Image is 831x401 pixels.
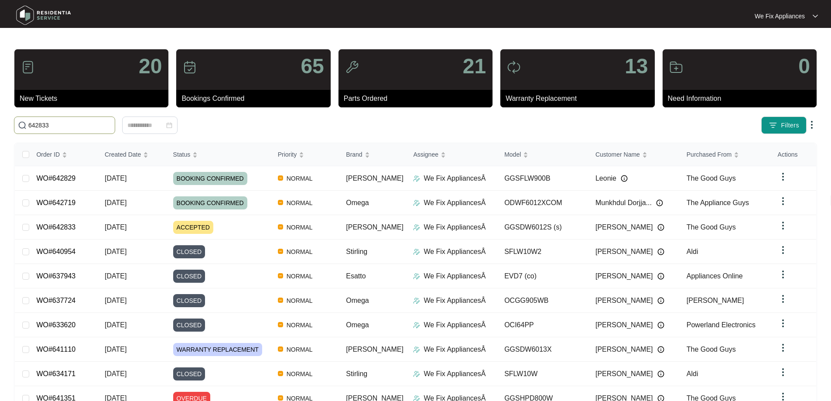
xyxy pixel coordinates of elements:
img: search-icon [18,121,27,130]
span: BOOKING CONFIRMED [173,172,247,185]
img: dropdown arrow [778,318,788,329]
span: [DATE] [105,346,127,353]
a: WO#642829 [36,175,75,182]
img: icon [669,60,683,74]
th: Assignee [406,143,497,166]
span: [DATE] [105,199,127,206]
span: Stirling [346,248,367,255]
img: Vercel Logo [278,224,283,230]
span: The Good Guys [687,223,736,231]
img: Assigner Icon [413,322,420,329]
span: Brand [346,150,362,159]
span: Model [504,150,521,159]
a: WO#634171 [36,370,75,377]
span: Omega [346,321,369,329]
span: Purchased From [687,150,732,159]
span: [PERSON_NAME] [595,271,653,281]
span: CLOSED [173,270,205,283]
span: NORMAL [283,173,316,184]
span: NORMAL [283,320,316,330]
span: Status [173,150,191,159]
span: NORMAL [283,247,316,257]
span: Priority [278,150,297,159]
th: Order ID [29,143,98,166]
a: WO#637724 [36,297,75,304]
span: [PERSON_NAME] [595,295,653,306]
img: Info icon [656,199,663,206]
img: Vercel Logo [278,322,283,327]
img: Info icon [657,346,664,353]
p: We Fix AppliancesÂ [424,369,486,379]
p: We Fix AppliancesÂ [424,271,486,281]
span: Aldi [687,370,698,377]
img: Vercel Logo [278,249,283,254]
span: [DATE] [105,370,127,377]
th: Priority [271,143,339,166]
p: New Tickets [20,93,168,104]
p: 0 [798,56,810,77]
span: Order ID [36,150,60,159]
img: dropdown arrow [778,171,788,182]
p: 65 [301,56,324,77]
img: dropdown arrow [778,220,788,231]
img: dropdown arrow [807,120,817,130]
p: Parts Ordered [344,93,492,104]
span: CLOSED [173,319,205,332]
p: We Fix AppliancesÂ [424,222,486,233]
img: icon [21,60,35,74]
a: WO#640954 [36,248,75,255]
p: We Fix AppliancesÂ [424,295,486,306]
span: [PERSON_NAME] [687,297,744,304]
span: CLOSED [173,367,205,380]
span: Omega [346,199,369,206]
span: CLOSED [173,294,205,307]
span: NORMAL [283,271,316,281]
img: Info icon [657,322,664,329]
img: dropdown arrow [778,343,788,353]
td: OCI64PP [497,313,588,337]
img: Info icon [621,175,628,182]
a: WO#641110 [36,346,75,353]
td: GGSDW6013X [497,337,588,362]
p: Warranty Replacement [506,93,654,104]
img: Info icon [657,370,664,377]
img: icon [507,60,521,74]
span: [PERSON_NAME] [595,222,653,233]
span: The Good Guys [687,346,736,353]
span: Powerland Electronics [687,321,756,329]
p: 20 [139,56,162,77]
span: Assignee [413,150,438,159]
img: Vercel Logo [278,273,283,278]
th: Purchased From [680,143,771,166]
img: Vercel Logo [278,371,283,376]
span: Stirling [346,370,367,377]
td: ODWF6012XCOM [497,191,588,215]
img: dropdown arrow [813,14,818,18]
td: SFLW10W [497,362,588,386]
button: filter iconFilters [761,117,807,134]
img: Info icon [657,297,664,304]
span: NORMAL [283,344,316,355]
p: We Fix AppliancesÂ [424,173,486,184]
img: icon [345,60,359,74]
img: Assigner Icon [413,175,420,182]
span: NORMAL [283,198,316,208]
span: [DATE] [105,272,127,280]
th: Brand [339,143,406,166]
p: 13 [625,56,648,77]
img: Info icon [657,224,664,231]
img: Assigner Icon [413,370,420,377]
img: icon [183,60,197,74]
span: Filters [781,121,799,130]
td: GGSFLW900B [497,166,588,191]
img: Vercel Logo [278,200,283,205]
span: Munkhdul Dorjja... [595,198,652,208]
img: Vercel Logo [278,298,283,303]
img: Assigner Icon [413,224,420,231]
td: EVD7 (co) [497,264,588,288]
img: Vercel Logo [278,346,283,352]
img: Assigner Icon [413,297,420,304]
p: We Fix AppliancesÂ [424,247,486,257]
span: Aldi [687,248,698,255]
a: WO#642719 [36,199,75,206]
